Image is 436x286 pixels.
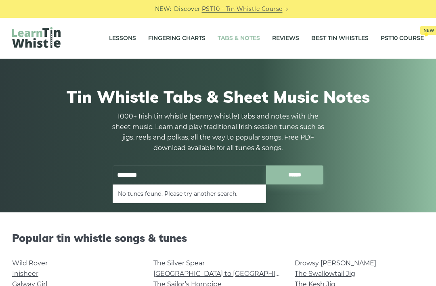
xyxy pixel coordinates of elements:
[148,28,205,49] a: Fingering Charts
[16,87,420,106] h1: Tin Whistle Tabs & Sheet Music Notes
[12,232,424,244] h2: Popular tin whistle songs & tunes
[109,111,327,153] p: 1000+ Irish tin whistle (penny whistle) tabs and notes with the sheet music. Learn and play tradi...
[218,28,260,49] a: Tabs & Notes
[295,270,355,278] a: The Swallowtail Jig
[311,28,369,49] a: Best Tin Whistles
[153,270,302,278] a: [GEOGRAPHIC_DATA] to [GEOGRAPHIC_DATA]
[109,28,136,49] a: Lessons
[381,28,424,49] a: PST10 CourseNew
[272,28,299,49] a: Reviews
[295,259,376,267] a: Drowsy [PERSON_NAME]
[12,259,48,267] a: Wild Rover
[12,27,61,48] img: LearnTinWhistle.com
[12,270,38,278] a: Inisheer
[153,259,205,267] a: The Silver Spear
[118,189,261,199] li: No tunes found. Please try another search.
